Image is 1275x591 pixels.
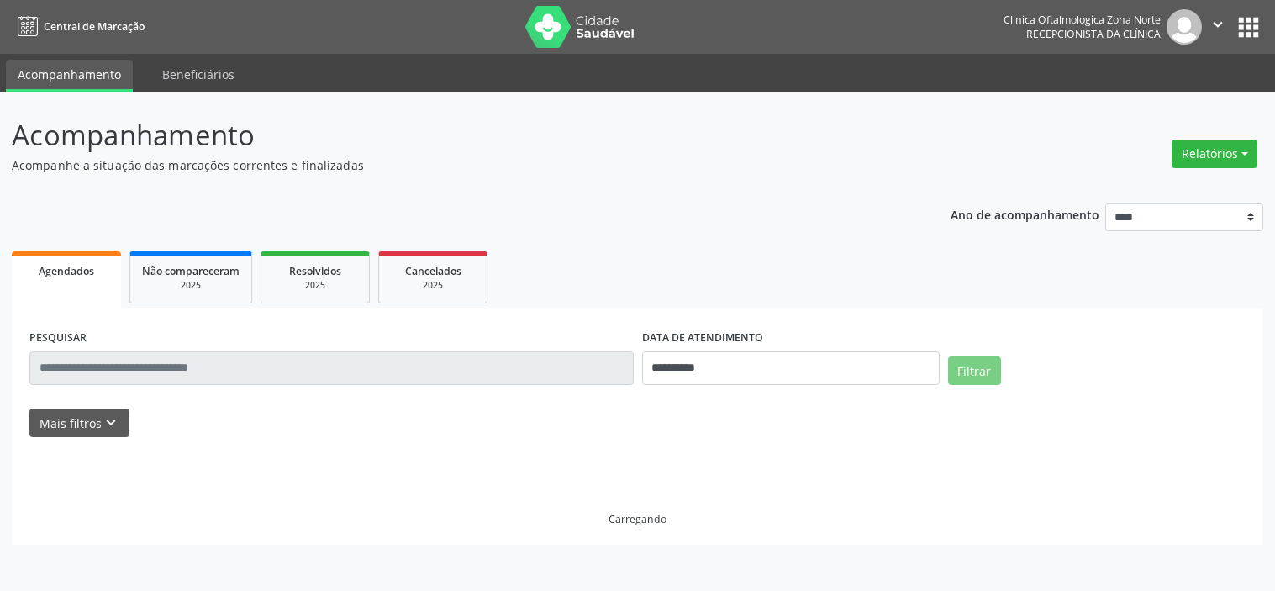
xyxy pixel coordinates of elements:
[12,13,145,40] a: Central de Marcação
[405,264,461,278] span: Cancelados
[1172,140,1257,168] button: Relatórios
[12,156,888,174] p: Acompanhe a situação das marcações correntes e finalizadas
[609,512,666,526] div: Carregando
[1026,27,1161,41] span: Recepcionista da clínica
[1202,9,1234,45] button: 
[951,203,1099,224] p: Ano de acompanhamento
[142,264,240,278] span: Não compareceram
[1004,13,1161,27] div: Clinica Oftalmologica Zona Norte
[142,279,240,292] div: 2025
[1209,15,1227,34] i: 
[273,279,357,292] div: 2025
[44,19,145,34] span: Central de Marcação
[39,264,94,278] span: Agendados
[6,60,133,92] a: Acompanhamento
[29,325,87,351] label: PESQUISAR
[1167,9,1202,45] img: img
[948,356,1001,385] button: Filtrar
[1234,13,1263,42] button: apps
[289,264,341,278] span: Resolvidos
[102,414,120,432] i: keyboard_arrow_down
[391,279,475,292] div: 2025
[150,60,246,89] a: Beneficiários
[29,409,129,438] button: Mais filtroskeyboard_arrow_down
[642,325,763,351] label: DATA DE ATENDIMENTO
[12,114,888,156] p: Acompanhamento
